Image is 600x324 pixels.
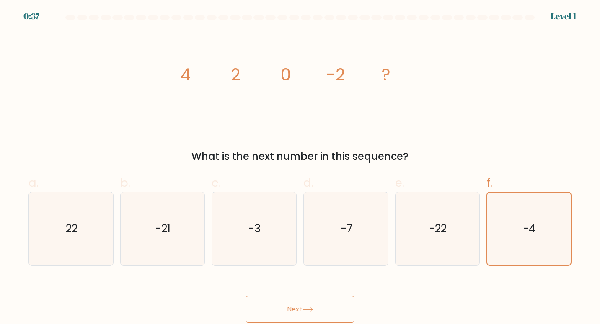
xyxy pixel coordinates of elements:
text: -7 [341,221,352,236]
span: f. [486,175,492,191]
span: c. [212,175,221,191]
div: What is the next number in this sequence? [34,149,566,164]
text: -4 [523,221,536,236]
tspan: 2 [231,63,241,86]
span: a. [28,175,39,191]
tspan: -2 [327,63,346,86]
text: -21 [156,221,171,236]
div: 0:37 [23,10,39,23]
button: Next [246,296,354,323]
div: Level 1 [551,10,577,23]
tspan: 4 [180,63,191,86]
text: 22 [66,221,78,236]
span: d. [303,175,313,191]
span: b. [120,175,130,191]
text: -22 [429,221,447,236]
tspan: 0 [281,63,291,86]
span: e. [395,175,404,191]
text: -3 [248,221,261,236]
tspan: ? [382,63,391,86]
